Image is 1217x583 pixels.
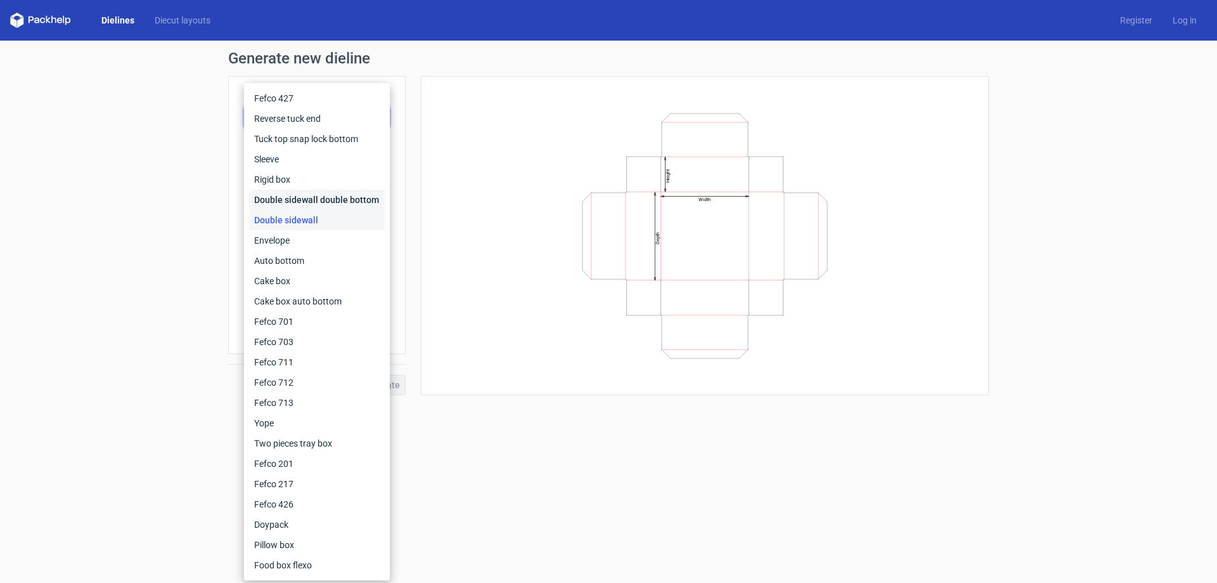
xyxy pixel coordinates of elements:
[249,149,385,169] div: Sleeve
[249,251,385,271] div: Auto bottom
[249,352,385,372] div: Fefco 711
[249,169,385,190] div: Rigid box
[249,372,385,393] div: Fefco 712
[249,494,385,514] div: Fefco 426
[249,291,385,311] div: Cake box auto bottom
[249,555,385,575] div: Food box flexo
[249,230,385,251] div: Envelope
[249,88,385,108] div: Fefco 427
[1110,14,1162,27] a: Register
[249,108,385,129] div: Reverse tuck end
[655,232,660,244] text: Depth
[249,535,385,555] div: Pillow box
[228,51,989,66] h1: Generate new dieline
[91,14,145,27] a: Dielines
[249,474,385,494] div: Fefco 217
[249,311,385,332] div: Fefco 701
[249,454,385,474] div: Fefco 201
[249,393,385,413] div: Fefco 713
[665,169,671,183] text: Height
[249,129,385,149] div: Tuck top snap lock bottom
[145,14,221,27] a: Diecut layouts
[249,210,385,230] div: Double sidewall
[249,433,385,454] div: Two pieces tray box
[249,271,385,291] div: Cake box
[699,197,711,202] text: Width
[249,332,385,352] div: Fefco 703
[249,190,385,210] div: Double sidewall double bottom
[1162,14,1207,27] a: Log in
[249,413,385,433] div: Yope
[249,514,385,535] div: Doypack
